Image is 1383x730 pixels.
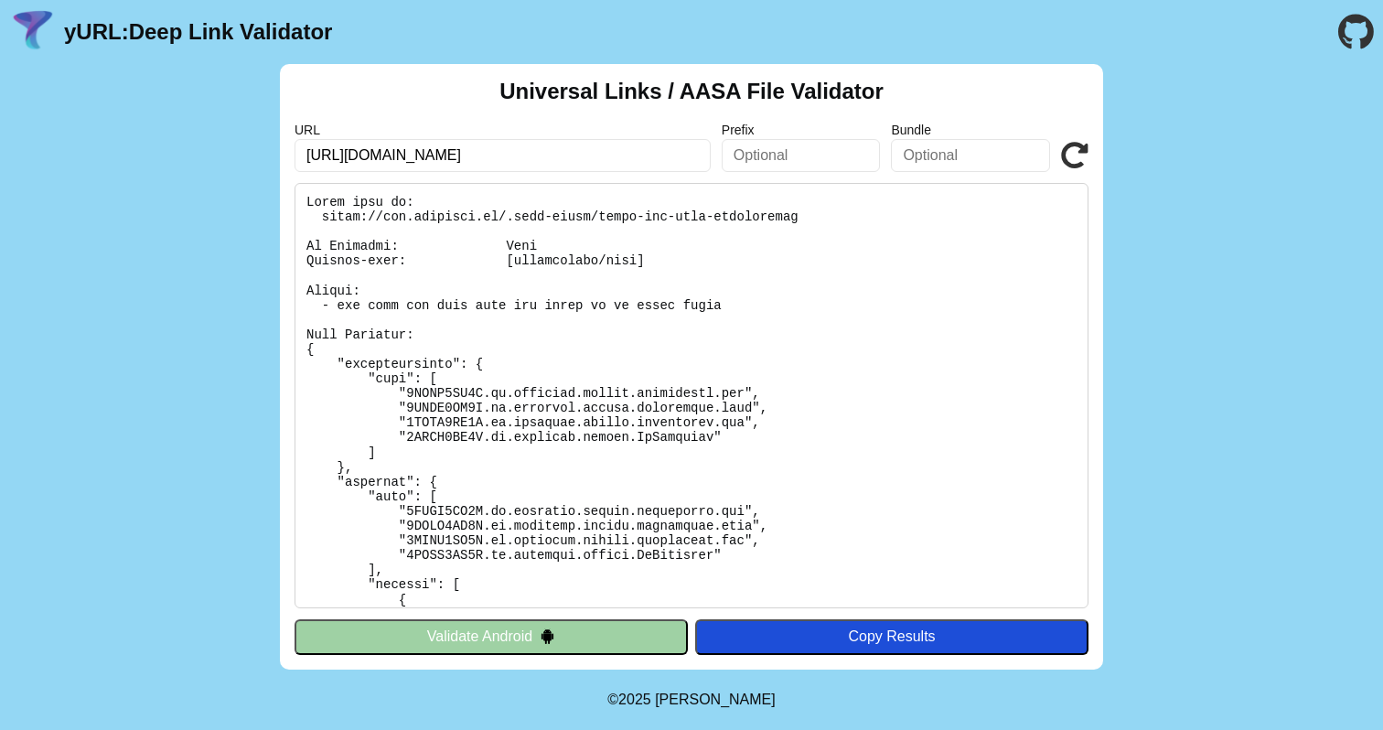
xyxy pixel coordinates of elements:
input: Optional [722,139,881,172]
span: 2025 [618,692,651,707]
img: yURL Logo [9,8,57,56]
button: Validate Android [295,619,688,654]
footer: © [607,670,775,730]
button: Copy Results [695,619,1088,654]
img: droidIcon.svg [540,628,555,644]
label: Bundle [891,123,1050,137]
input: Optional [891,139,1050,172]
label: Prefix [722,123,881,137]
a: Michael Ibragimchayev's Personal Site [655,692,776,707]
pre: Lorem ipsu do: sitam://con.adipisci.el/.sedd-eiusm/tempo-inc-utla-etdoloremag Al Enimadmi: Veni Q... [295,183,1088,608]
div: Copy Results [704,628,1079,645]
input: Required [295,139,711,172]
h2: Universal Links / AASA File Validator [499,79,884,104]
label: URL [295,123,711,137]
a: yURL:Deep Link Validator [64,19,332,45]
